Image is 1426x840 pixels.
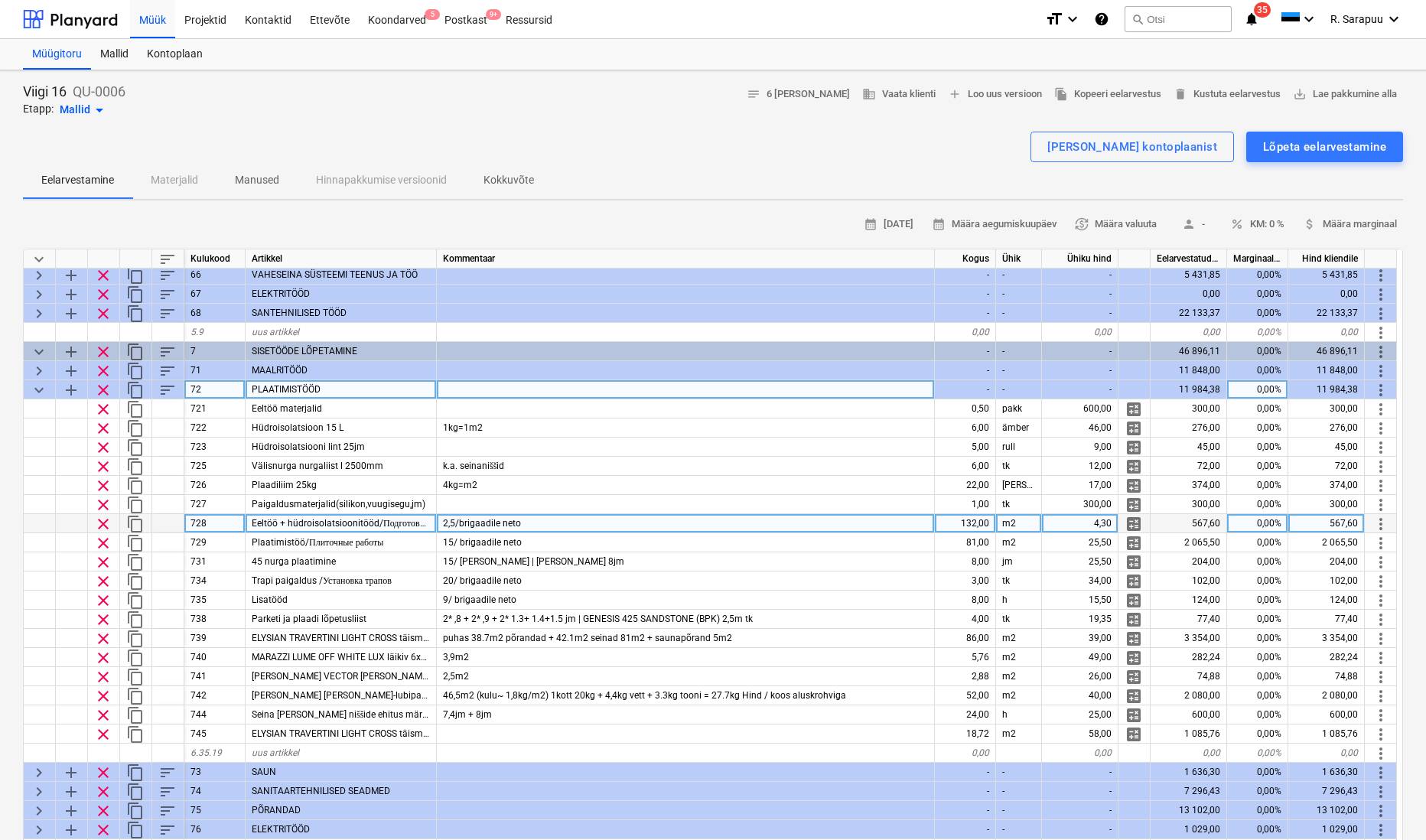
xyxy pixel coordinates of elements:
[996,552,1042,571] div: jm
[1288,380,1365,399] div: 11 984,38
[1227,610,1288,629] div: 0,00%
[1227,399,1288,418] div: 0,00%
[1288,495,1365,514] div: 300,00
[1372,266,1390,285] span: Rohkem toiminguid
[1372,438,1390,457] span: Rohkem toiminguid
[1174,87,1187,101] span: delete
[1030,132,1234,162] button: [PERSON_NAME] kontoplaanist
[1042,571,1118,591] div: 34,00
[30,266,48,285] span: Laienda kategooriat
[1151,514,1227,533] div: 567,60
[126,343,145,361] span: Dubleeri kategooriat
[864,217,877,231] span: calendar_month
[1288,399,1365,418] div: 300,00
[41,172,114,188] p: Eelarvestamine
[94,343,112,361] span: Eemalda rida
[126,304,145,323] span: Dubleeri kategooriat
[1054,86,1161,103] span: Kopeeri eelarvestus
[1372,591,1390,610] span: Rohkem toiminguid
[184,495,246,514] div: 727
[935,361,996,380] div: -
[1069,213,1163,236] button: Määra valuuta
[126,515,145,533] span: Dubleeri rida
[935,285,996,304] div: -
[184,285,246,304] div: 67
[30,381,48,399] span: Ahenda kategooria
[94,419,112,438] span: Eemalda rida
[158,285,177,304] span: Sorteeri read kategooriasiseselt
[1288,418,1365,438] div: 276,00
[1042,265,1118,285] div: -
[935,533,996,552] div: 81,00
[1151,323,1227,342] div: 0,00
[1288,571,1365,591] div: 102,00
[1372,572,1390,591] span: Rohkem toiminguid
[1151,265,1227,285] div: 5 431,85
[94,438,112,457] span: Eemalda rida
[1151,380,1227,399] div: 11 984,38
[91,39,138,70] div: Mallid
[996,610,1042,629] div: tk
[1042,418,1118,438] div: 46,00
[996,399,1042,418] div: pakk
[1227,342,1288,361] div: 0,00%
[94,304,112,323] span: Eemalda rida
[996,249,1042,269] div: Ühik
[1042,304,1118,323] div: -
[158,362,177,380] span: Sorteeri read kategooriasiseselt
[1151,399,1227,418] div: 300,00
[996,361,1042,380] div: -
[62,285,80,304] span: Lisa reale alamkategooria
[184,265,246,285] div: 66
[1288,533,1365,552] div: 2 065,50
[1125,496,1143,514] span: Halda rea detailset jaotust
[94,266,112,285] span: Eemalda rida
[1297,213,1403,236] button: Määra marginaal
[1372,343,1390,361] span: Rohkem toiminguid
[996,438,1042,457] div: rull
[1151,629,1227,648] div: 3 354,00
[62,381,80,399] span: Lisa reale alamkategooria
[1125,630,1143,648] span: Halda rea detailset jaotust
[1042,285,1118,304] div: -
[935,304,996,323] div: -
[1227,495,1288,514] div: 0,00%
[1125,438,1143,457] span: Halda rea detailset jaotust
[1125,591,1143,610] span: Halda rea detailset jaotust
[1288,342,1365,361] div: 46 896,11
[94,285,112,304] span: Eemalda rida
[935,571,996,591] div: 3,00
[1125,515,1143,533] span: Halda rea detailset jaotust
[1372,496,1390,514] span: Rohkem toiminguid
[1151,249,1227,269] div: Eelarvestatud maksumus
[94,553,112,571] span: Eemalda rida
[1042,514,1118,533] div: 4,30
[184,610,246,629] div: 738
[1288,457,1365,476] div: 72,00
[94,515,112,533] span: Eemalda rida
[935,457,996,476] div: 6,00
[126,457,145,476] span: Dubleeri rida
[996,591,1042,610] div: h
[1372,610,1390,629] span: Rohkem toiminguid
[1372,553,1390,571] span: Rohkem toiminguid
[94,572,112,591] span: Eemalda rida
[30,343,48,361] span: Ahenda kategooria
[1175,216,1212,233] span: -
[996,457,1042,476] div: tk
[1288,438,1365,457] div: 45,00
[1169,213,1218,236] button: -
[942,83,1048,106] button: Loo uus versioon
[1227,304,1288,323] div: 0,00%
[948,87,962,101] span: add
[62,343,80,361] span: Lisa reale alamkategooria
[126,534,145,552] span: Dubleeri rida
[1042,438,1118,457] div: 9,00
[246,249,437,269] div: Artikkel
[184,342,246,361] div: 7
[935,265,996,285] div: -
[935,629,996,648] div: 86,00
[1125,534,1143,552] span: Halda rea detailset jaotust
[1151,438,1227,457] div: 45,00
[184,476,246,495] div: 726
